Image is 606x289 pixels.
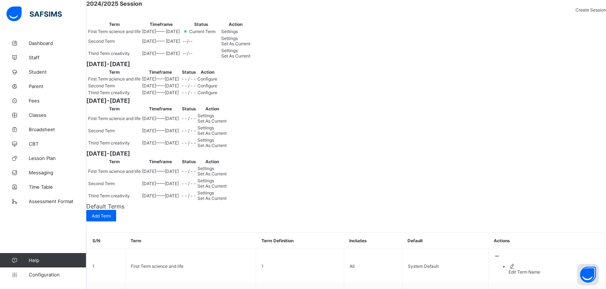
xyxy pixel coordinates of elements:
[86,150,606,157] span: [DATE]-[DATE]
[197,143,227,148] span: Set As Current
[197,90,217,95] span: Configure
[188,29,220,34] span: Current Term
[509,269,600,275] div: Edit Term Name
[142,128,179,133] span: [DATE] —— [DATE]
[86,97,606,104] span: [DATE]-[DATE]
[344,233,402,249] th: Includes
[29,40,86,46] span: Dashboard
[182,83,196,88] span: - - / - -
[221,36,238,41] span: Settings
[29,69,86,75] span: Student
[256,233,344,249] th: Term Definition
[197,118,227,124] span: Set As Current
[142,169,179,174] span: [DATE] —— [DATE]
[125,233,256,249] th: Term
[87,249,126,284] td: 1
[181,159,196,165] th: Status
[256,249,344,284] td: 1
[88,106,141,112] th: Term
[92,213,111,219] span: Add Term
[402,249,488,284] td: System Default
[142,159,179,165] th: Timeframe
[88,21,141,27] th: Term
[575,7,606,13] span: Create Session
[142,38,180,44] span: [DATE] —— [DATE]
[181,106,196,112] th: Status
[142,69,179,75] th: Timeframe
[221,21,251,27] th: Action
[87,233,126,249] th: S/N
[142,21,180,27] th: Timeframe
[221,29,238,34] span: Settings
[182,169,196,174] span: - - / - -
[88,181,115,186] span: Second Term
[197,83,217,88] span: Configure
[142,140,179,146] span: [DATE] —— [DATE]
[88,90,130,95] span: Third Term creativity
[197,69,218,75] th: Action
[221,53,250,59] span: Set As Current
[88,169,141,174] span: First Term science and life
[29,141,86,147] span: CBT
[29,98,86,104] span: Fees
[197,178,214,183] span: Settings
[197,159,227,165] th: Action
[142,90,179,95] span: [DATE] —— [DATE]
[142,181,179,186] span: [DATE] —— [DATE]
[197,130,227,136] span: Set As Current
[86,203,124,210] span: Default Terms
[142,116,179,121] span: [DATE] —— [DATE]
[197,190,214,196] span: Settings
[88,159,141,165] th: Term
[197,171,227,176] span: Set As Current
[182,76,196,82] span: - - / - -
[197,125,214,130] span: Settings
[6,6,62,22] img: safsims
[197,166,214,171] span: Settings
[182,47,220,59] td: --/--
[88,140,130,146] span: Third Term creativity
[88,29,141,34] span: First Term science and life
[29,55,86,60] span: Staff
[182,90,196,95] span: - - / - -
[488,233,606,249] th: Actions
[142,83,179,88] span: [DATE] —— [DATE]
[142,193,179,198] span: [DATE] —— [DATE]
[197,183,227,189] span: Set As Current
[402,233,488,249] th: Default
[221,41,250,46] span: Set As Current
[197,137,214,143] span: Settings
[88,69,141,75] th: Term
[181,69,196,75] th: Status
[182,128,196,133] span: - - / - -
[88,76,141,82] span: First Term science and life
[29,198,86,204] span: Assessment Format
[29,83,86,89] span: Parent
[182,193,196,198] span: - - / - -
[182,140,196,146] span: - - / - -
[197,106,227,112] th: Action
[88,83,115,88] span: Second Term
[29,257,86,263] span: Help
[125,249,256,284] td: First Term science and life
[88,38,115,44] span: Second Term
[29,184,86,190] span: Time Table
[29,127,86,132] span: Broadsheet
[88,51,130,56] span: Third Term creativity
[29,272,86,277] span: Configuration
[182,35,220,47] td: --/--
[142,51,180,56] span: [DATE] —— [DATE]
[197,76,217,82] span: Configure
[88,193,130,198] span: Third Term creativity
[182,181,196,186] span: - - / - -
[197,196,227,201] span: Set As Current
[142,76,179,82] span: [DATE] —— [DATE]
[577,264,599,285] button: Open asap
[29,112,86,118] span: Classes
[88,128,115,133] span: Second Term
[221,48,238,53] span: Settings
[142,29,180,34] span: [DATE] —— [DATE]
[29,155,86,161] span: Lesson Plan
[344,249,402,284] td: All
[88,116,141,121] span: First Term science and life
